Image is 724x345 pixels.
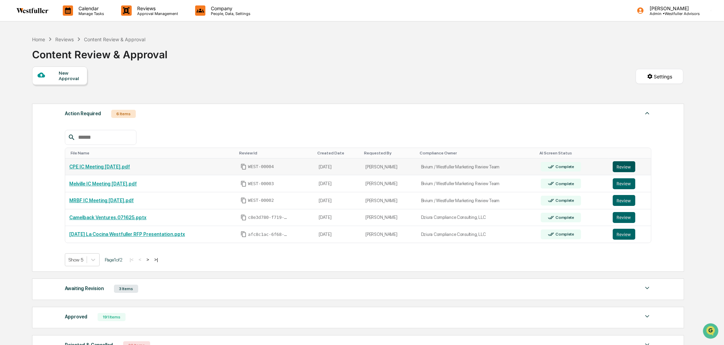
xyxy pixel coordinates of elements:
[643,284,651,292] img: caret
[69,164,130,169] a: CPE IC Meeting [DATE].pdf
[417,209,537,226] td: Dziura Compliance Consulting, LLC
[241,197,247,204] span: Copy Id
[59,70,82,81] div: New Approval
[128,257,135,262] button: |<
[644,5,700,11] p: [PERSON_NAME]
[57,93,59,98] span: •
[417,159,537,176] td: Bivium / Westfuller Marketing Review Team
[315,192,361,209] td: [DATE]
[98,313,126,321] div: 191 Items
[132,11,182,16] p: Approval Management
[241,231,247,237] span: Copy Id
[554,181,574,186] div: Complete
[7,153,12,159] div: 🔎
[152,257,160,262] button: >|
[315,159,361,176] td: [DATE]
[65,312,87,321] div: Approved
[7,76,46,81] div: Past conversations
[14,52,27,64] img: 8933085812038_c878075ebb4cc5468115_72.jpg
[361,226,417,243] td: [PERSON_NAME]
[65,109,101,118] div: Action Required
[315,175,361,192] td: [DATE]
[69,181,137,186] a: Melville IC Meeting [DATE].pdf
[248,215,289,220] span: c8e3d780-f719-41d7-84c3-a659409448a4
[241,164,247,170] span: Copy Id
[7,52,19,64] img: 1746055101610-c473b297-6a78-478c-a979-82029cc54cd1
[241,214,247,221] span: Copy Id
[554,164,574,169] div: Complete
[32,43,168,61] div: Content Review & Approval
[132,5,182,11] p: Reviews
[73,5,107,11] p: Calendar
[106,74,124,82] button: See all
[315,209,361,226] td: [DATE]
[613,212,635,223] button: Review
[16,8,49,13] img: logo
[417,192,537,209] td: Bivium / Westfuller Marketing Review Team
[65,284,104,293] div: Awaiting Revision
[49,140,55,146] div: 🗄️
[420,151,534,155] div: Toggle SortBy
[21,93,55,98] span: [PERSON_NAME]
[643,312,651,320] img: caret
[644,11,700,16] p: Admin • Westfuller Advisors
[636,69,683,84] button: Settings
[111,110,136,118] div: 6 Items
[69,215,146,220] a: Camelback Ventures.071625.pptx
[539,151,606,155] div: Toggle SortBy
[643,109,651,117] img: caret
[702,322,721,341] iframe: Open customer support
[614,151,648,155] div: Toggle SortBy
[14,139,44,146] span: Preclearance
[116,54,124,62] button: Start new chat
[205,11,254,16] p: People, Data, Settings
[248,181,274,186] span: WEST-00003
[144,257,151,262] button: >
[60,111,74,117] span: [DATE]
[55,36,74,42] div: Reviews
[613,195,635,206] button: Review
[361,192,417,209] td: [PERSON_NAME]
[205,5,254,11] p: Company
[105,257,122,262] span: Page 1 of 2
[7,105,18,116] img: Rachel Stanley
[73,11,107,16] p: Manage Tasks
[57,111,59,117] span: •
[417,175,537,192] td: Bivium / Westfuller Marketing Review Team
[554,215,574,220] div: Complete
[239,151,312,155] div: Toggle SortBy
[613,195,647,206] a: Review
[68,169,83,174] span: Pylon
[361,209,417,226] td: [PERSON_NAME]
[417,226,537,243] td: Dziura Compliance Consulting, LLC
[613,178,647,189] a: Review
[84,36,145,42] div: Content Review & Approval
[241,181,247,187] span: Copy Id
[248,164,274,169] span: WEST-00004
[114,285,138,293] div: 3 Items
[48,169,83,174] a: Powered byPylon
[60,93,74,98] span: [DATE]
[613,229,647,240] a: Review
[21,111,55,117] span: [PERSON_NAME]
[4,150,46,162] a: 🔎Data Lookup
[71,151,234,155] div: Toggle SortBy
[317,151,359,155] div: Toggle SortBy
[315,226,361,243] td: [DATE]
[613,161,635,172] button: Review
[47,137,87,149] a: 🗄️Attestations
[56,139,85,146] span: Attestations
[364,151,414,155] div: Toggle SortBy
[32,36,45,42] div: Home
[4,137,47,149] a: 🖐️Preclearance
[361,175,417,192] td: [PERSON_NAME]
[7,86,18,97] img: Rachel Stanley
[554,232,574,237] div: Complete
[69,231,185,237] a: [DATE] La Cocina Westfuller RFP Presentation.pptx
[14,152,43,159] span: Data Lookup
[361,159,417,176] td: [PERSON_NAME]
[31,52,112,59] div: Start new chat
[554,198,574,203] div: Complete
[136,257,143,262] button: <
